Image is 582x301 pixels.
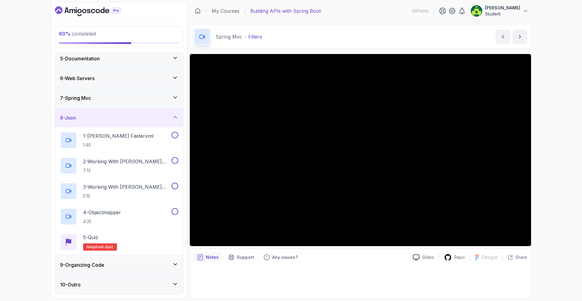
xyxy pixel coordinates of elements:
p: Support [237,254,254,260]
button: next content [513,29,527,44]
h3: 7 - Spring Mvc [60,94,91,102]
p: 1:40 [83,142,153,148]
img: user profile image [471,5,482,17]
p: Slides [422,254,434,260]
a: Dashboard [195,8,201,14]
button: previous content [496,29,510,44]
p: Any issues? [272,254,298,260]
p: 26 Points [412,8,429,14]
a: My Courses [212,7,239,15]
span: 60 % [59,31,71,37]
span: Required- [87,245,105,249]
button: 1-[PERSON_NAME] Fasterxml1:40 [60,132,178,149]
button: notes button [194,252,222,262]
button: Support button [225,252,258,262]
button: 9-Organizing Code [55,255,183,275]
p: Spring Mvc [216,33,242,40]
button: 4-Objectmapper4:35 [60,208,178,225]
span: quiz [105,245,113,249]
p: 4 - Objectmapper [83,209,121,216]
button: 8-Json [55,108,183,127]
a: Slides [408,254,439,261]
button: Feedback button [260,252,301,262]
button: 6-Web Servers [55,69,183,88]
button: 10-Outro [55,275,183,294]
button: 3-Working With [PERSON_NAME] Part 25:15 [60,183,178,200]
button: 5-Documentation [55,49,183,68]
button: user profile image[PERSON_NAME]Student [470,5,529,17]
a: Repo [439,254,470,261]
p: 5:15 [83,193,170,199]
button: 7-Spring Mvc [55,88,183,108]
h3: 8 - Json [60,114,76,121]
p: Filters [248,33,262,40]
p: Repo [454,254,465,260]
p: 7:13 [83,167,170,174]
p: Designs [482,254,498,260]
p: Share [515,254,527,260]
p: 5 - Quiz [83,234,98,241]
a: Dashboard [55,6,135,16]
button: 5-QuizRequired-quiz [60,234,178,251]
p: 1 - [PERSON_NAME] Fasterxml [83,132,153,140]
button: Share [503,254,527,260]
p: Student [485,11,520,17]
span: completed [59,31,96,37]
h3: 5 - Documentation [60,55,100,62]
iframe: 14 - Filters [190,54,531,246]
p: 4:35 [83,218,121,225]
h3: 6 - Web Servers [60,75,95,82]
h3: 9 - Organizing Code [60,261,104,269]
p: Notes [206,254,219,260]
p: 3 - Working With [PERSON_NAME] Part 2 [83,183,170,191]
p: 2 - Working With [PERSON_NAME] Part 1 [83,158,170,165]
h3: 10 - Outro [60,281,81,288]
p: [PERSON_NAME] [485,5,520,11]
button: 2-Working With [PERSON_NAME] Part 17:13 [60,157,178,174]
p: Building APIs with Spring Boot [250,7,321,15]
